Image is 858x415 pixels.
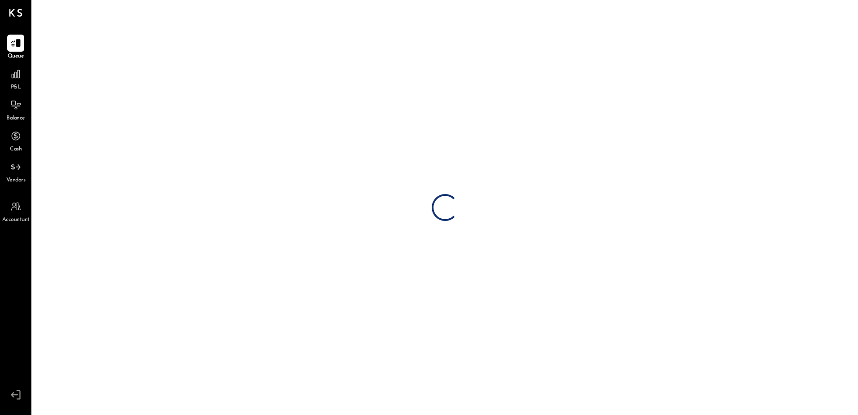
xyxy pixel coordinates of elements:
a: Vendors [0,159,31,185]
span: Cash [10,146,22,154]
span: Queue [8,53,24,61]
span: P&L [11,84,21,92]
a: Balance [0,97,31,123]
span: Vendors [6,177,26,185]
a: Accountant [0,198,31,224]
a: P&L [0,66,31,92]
a: Cash [0,128,31,154]
span: Accountant [2,216,30,224]
a: Queue [0,35,31,61]
span: Balance [6,115,25,123]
